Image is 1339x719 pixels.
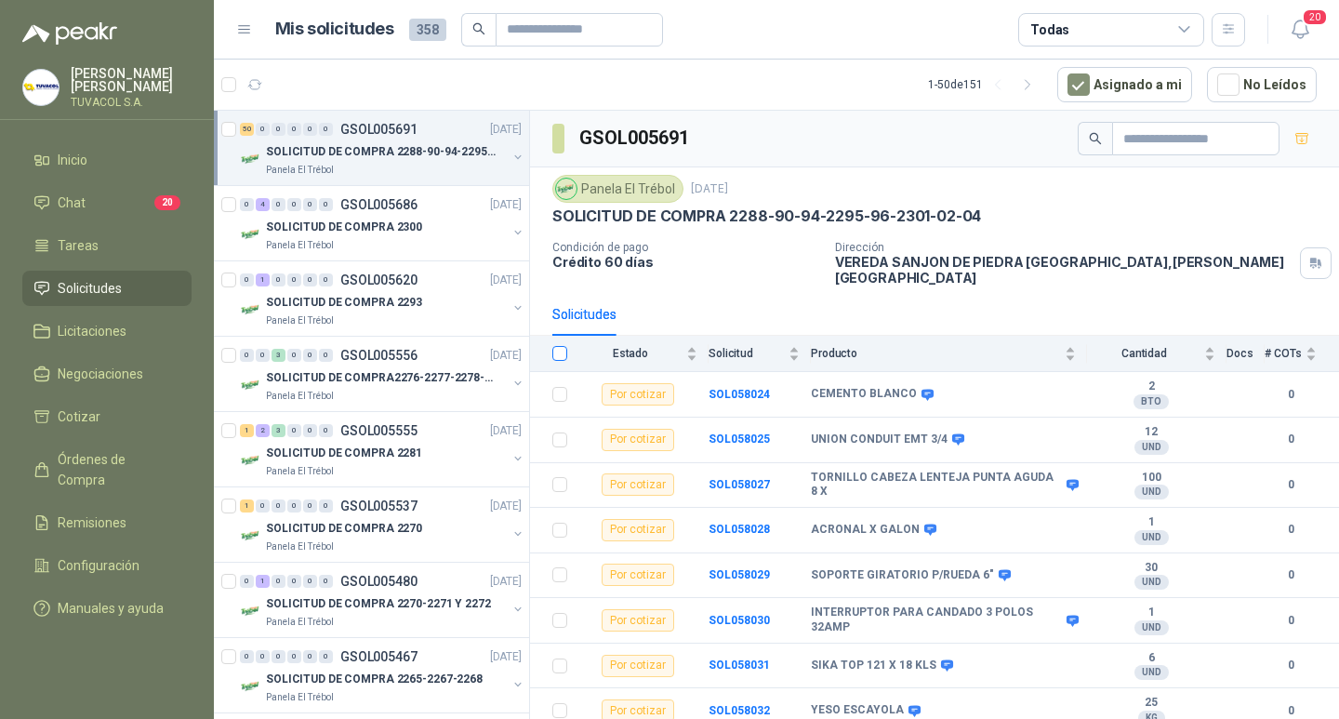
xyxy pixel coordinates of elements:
[256,123,270,136] div: 0
[22,505,192,540] a: Remisiones
[22,22,117,45] img: Logo peakr
[256,349,270,362] div: 0
[256,273,270,286] div: 1
[709,614,770,627] b: SOL058030
[556,179,577,199] img: Company Logo
[22,228,192,263] a: Tareas
[602,609,674,632] div: Por cotizar
[1265,612,1317,630] b: 0
[287,650,301,663] div: 0
[266,539,334,554] p: Panela El Trébol
[240,600,262,622] img: Company Logo
[71,67,192,93] p: [PERSON_NAME] [PERSON_NAME]
[709,388,770,401] b: SOL058024
[256,575,270,588] div: 1
[266,294,422,312] p: SOLICITUD DE COMPRA 2293
[240,269,525,328] a: 0 1 0 0 0 0 GSOL005620[DATE] Company LogoSOLICITUD DE COMPRA 2293Panela El Trébol
[709,478,770,491] a: SOL058027
[319,273,333,286] div: 0
[287,424,301,437] div: 0
[272,349,285,362] div: 3
[1134,575,1169,590] div: UND
[58,406,100,427] span: Cotizar
[490,347,522,365] p: [DATE]
[266,520,422,538] p: SOLICITUD DE COMPRA 2270
[1134,394,1169,409] div: BTO
[1087,651,1215,666] b: 6
[709,433,770,446] a: SOL058025
[490,573,522,591] p: [DATE]
[811,336,1087,372] th: Producto
[266,143,497,161] p: SOLICITUD DE COMPRA 2288-90-94-2295-96-2301-02-04
[1134,665,1169,680] div: UND
[240,646,525,705] a: 0 0 0 0 0 0 GSOL005467[DATE] Company LogoSOLICITUD DE COMPRA 2265-2267-2268Panela El Trébol
[1087,425,1215,440] b: 12
[240,650,254,663] div: 0
[552,206,981,226] p: SOLICITUD DE COMPRA 2288-90-94-2295-96-2301-02-04
[602,473,674,496] div: Por cotizar
[835,254,1293,286] p: VEREDA SANJON DE PIEDRA [GEOGRAPHIC_DATA] , [PERSON_NAME][GEOGRAPHIC_DATA]
[709,336,811,372] th: Solicitud
[340,349,418,362] p: GSOL005556
[240,273,254,286] div: 0
[472,22,485,35] span: search
[552,304,616,325] div: Solicitudes
[240,344,525,404] a: 0 0 3 0 0 0 GSOL005556[DATE] Company LogoSOLICITUD DE COMPRA2276-2277-2278-2284-2285-Panela El Tr...
[490,498,522,515] p: [DATE]
[240,449,262,472] img: Company Logo
[240,575,254,588] div: 0
[340,575,418,588] p: GSOL005480
[303,273,317,286] div: 0
[709,523,770,536] b: SOL058028
[256,198,270,211] div: 4
[340,424,418,437] p: GSOL005555
[490,272,522,289] p: [DATE]
[22,399,192,434] a: Cotizar
[1087,696,1215,711] b: 25
[552,241,820,254] p: Condición de pago
[811,703,904,718] b: YESO ESCAYOLA
[490,196,522,214] p: [DATE]
[319,499,333,513] div: 0
[22,548,192,583] a: Configuración
[319,123,333,136] div: 0
[240,349,254,362] div: 0
[22,591,192,626] a: Manuales y ayuda
[1134,485,1169,499] div: UND
[240,424,254,437] div: 1
[240,495,525,554] a: 1 0 0 0 0 0 GSOL005537[DATE] Company LogoSOLICITUD DE COMPRA 2270Panela El Trébol
[1087,347,1200,360] span: Cantidad
[272,123,285,136] div: 0
[602,383,674,406] div: Por cotizar
[240,419,525,479] a: 1 2 3 0 0 0 GSOL005555[DATE] Company LogoSOLICITUD DE COMPRA 2281Panela El Trébol
[691,180,728,198] p: [DATE]
[240,123,254,136] div: 50
[1134,440,1169,455] div: UND
[602,519,674,541] div: Por cotizar
[240,374,262,396] img: Company Logo
[272,575,285,588] div: 0
[1134,620,1169,635] div: UND
[266,464,334,479] p: Panela El Trébol
[272,424,285,437] div: 3
[1265,657,1317,674] b: 0
[709,568,770,581] b: SOL058029
[1057,67,1192,102] button: Asignado a mi
[319,349,333,362] div: 0
[1087,379,1215,394] b: 2
[154,195,180,210] span: 20
[811,606,1062,634] b: INTERRUPTOR PARA CANDADO 3 POLOS 32AMP
[272,499,285,513] div: 0
[811,433,948,447] b: UNION CONDUIT EMT 3/4
[552,175,683,203] div: Panela El Trébol
[22,271,192,306] a: Solicitudes
[409,19,446,41] span: 358
[22,142,192,178] a: Inicio
[303,349,317,362] div: 0
[811,387,917,402] b: CEMENTO BLANCO
[287,499,301,513] div: 0
[1302,8,1328,26] span: 20
[272,273,285,286] div: 0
